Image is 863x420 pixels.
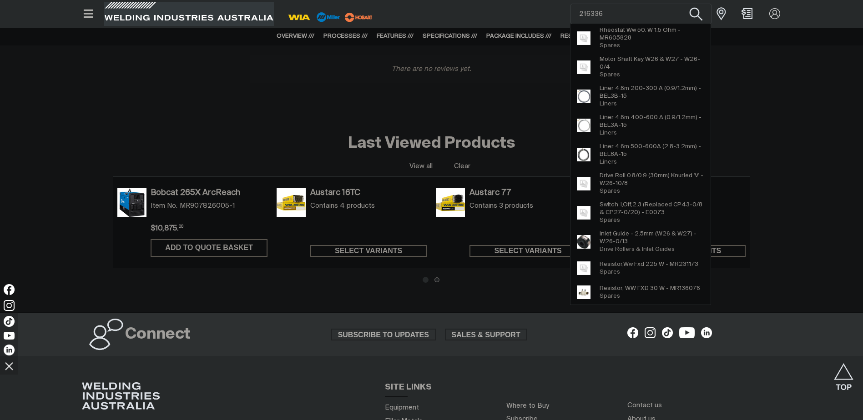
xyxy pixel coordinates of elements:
span: SALES & SUPPORT [446,329,526,340]
a: Select variants of Austarc 77 [469,245,586,257]
img: LinkedIn [4,345,15,355]
span: ADD TO QUOTE BASKET [151,242,267,254]
span: Select variants [311,245,426,257]
a: View all last viewed products [409,162,433,171]
h2: Last Viewed Products [348,134,515,154]
span: Rheostat Ww 50. W 1.5 Ohm - MR605828 [600,26,704,42]
span: SITE LINKS [385,383,432,391]
img: Austarc 16TC [277,188,306,217]
a: Contact us [627,400,662,410]
span: Motor Shaft Key W26 & W27 - W26-0/4 [600,55,704,71]
span: Inlet Guide - 2.5mm (W26 & W27) - W26-0/13 [600,230,704,245]
a: Select variants of Austarc 16TC [310,245,427,257]
a: SPECIFICATIONS /// [423,33,477,39]
span: Spares [600,43,620,49]
article: Austarc 77 (Austarc 77) [431,186,590,259]
div: Price [151,224,267,234]
button: Clear all last viewed products [452,160,472,172]
span: MR907826005-1 [180,201,235,210]
h2: Connect [125,325,191,345]
span: Liners [600,159,617,165]
span: Liners [600,101,617,107]
span: Spares [600,72,620,78]
a: Shopping cart (0 product(s)) [740,8,754,19]
span: Resistor, WW FXD 30 W - MR136076 [600,285,700,292]
img: Bobcat 265X ArcReach [117,188,146,217]
a: PACKAGE INCLUDES /// [486,33,551,39]
a: Equipment [385,403,419,412]
span: Switch 1,Off,2,3 (Replaced CP43-0/8 & CP27-0/20) - E0073 [600,201,704,216]
button: Search products [678,1,715,26]
span: Liner 4.6m 200-300 A (0.9/1.2mm) - BEL3B-15 [600,85,704,100]
span: Drive Roll 0.8/0.9 (30mm) Knurled 'V' - W26-10/8 [600,172,704,187]
span: Item No. [151,201,177,210]
p: There are no reviews yet. [250,55,614,83]
span: Liner 4.6m 500-600A (2.8-3.2mm) - BEL8A-15 [600,143,704,158]
img: Facebook [4,284,15,295]
button: Add Bobcat 265X ArcReach to the shopping cart [151,239,267,257]
button: Scroll to top [833,363,854,384]
span: Spares [600,269,620,275]
a: Austarc 77 [469,188,586,198]
a: OVERVIEW /// [277,33,314,39]
a: SUBSCRIBE TO UPDATES [331,329,436,340]
img: Instagram [4,300,15,311]
span: Spares [600,217,620,223]
div: Contains 3 products [469,201,586,210]
a: Where to Buy [506,402,549,409]
img: miller [342,10,375,24]
a: SALES & SUPPORT [445,329,527,340]
img: TikTok [4,316,15,327]
span: Spares [600,188,620,194]
span: $10,875. [151,225,183,232]
sup: 00 [179,225,183,229]
img: Austarc 77 [436,188,465,217]
span: Resistor,Ww Fxd 225 W - MR231173 [600,260,698,268]
span: Liner 4.6m 400-600 A (0.9/1.2mm) - BEL3A-15 [600,114,704,129]
span: Select variants [470,245,585,257]
input: Product name or item number... [571,4,711,24]
a: FEATURES /// [377,33,414,39]
img: YouTube [4,332,15,340]
span: Spares [600,293,620,299]
span: SUBSCRIBE TO UPDATES [332,329,435,340]
a: RESOURCES /// [560,33,605,39]
article: Bobcat 265X ArcReach (MR907826005-1) [113,186,272,259]
a: Bobcat 265X ArcReach [151,188,267,198]
img: hide socials [1,358,17,374]
a: miller [342,14,375,20]
span: Drive Rollers & Inlet Guides [600,246,675,252]
a: PROCESSES /// [323,33,368,39]
span: Liners [600,130,617,136]
article: Austarc 16TC (Austarc 16TC) [272,186,431,259]
ul: Suggestions [570,24,711,305]
a: Austarc 16TC [310,188,427,198]
div: Contains 4 products [310,201,427,210]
